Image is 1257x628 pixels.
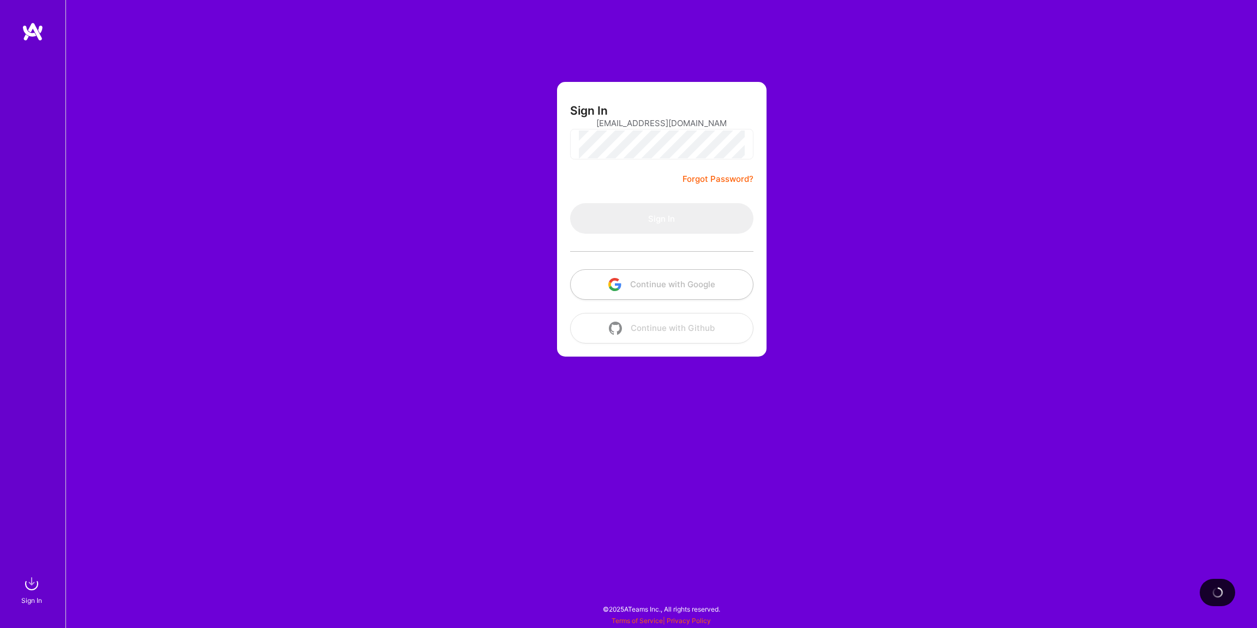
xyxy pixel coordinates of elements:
[21,573,43,595] img: sign in
[65,595,1257,623] div: © 2025 ATeams Inc., All rights reserved.
[22,22,44,42] img: logo
[1212,586,1224,599] img: loading
[612,617,663,625] a: Terms of Service
[570,313,753,343] button: Continue with Github
[570,269,753,300] button: Continue with Google
[608,278,621,291] img: icon
[21,595,42,606] div: Sign In
[667,617,711,625] a: Privacy Policy
[570,203,753,234] button: Sign In
[612,617,711,625] span: |
[23,573,43,606] a: sign inSign In
[683,173,753,186] a: Forgot Password?
[570,104,608,117] h3: Sign In
[609,322,622,335] img: icon
[596,109,727,137] input: Email...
